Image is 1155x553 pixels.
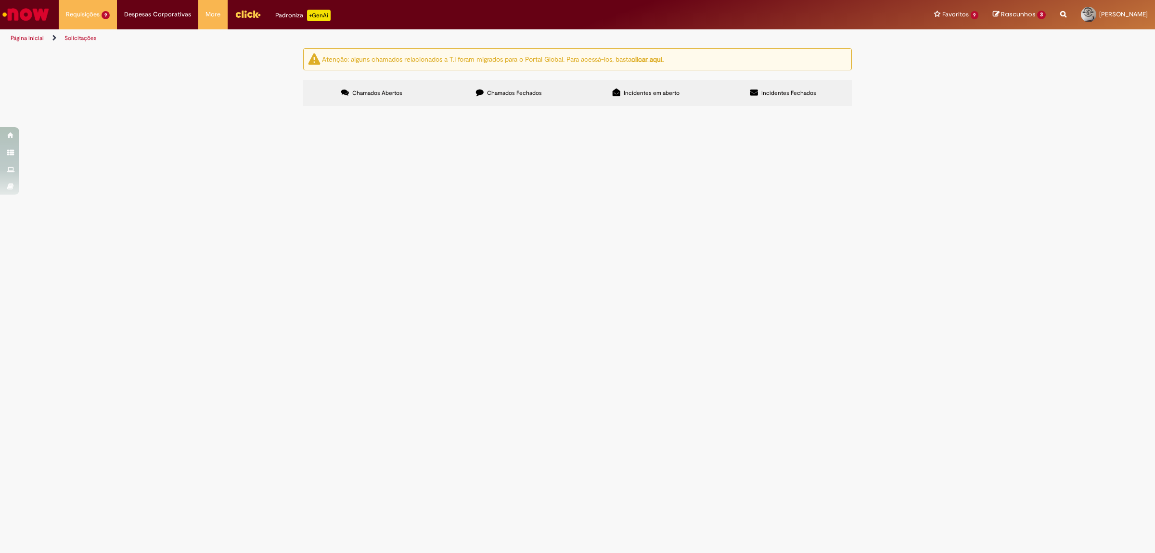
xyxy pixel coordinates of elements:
[322,54,664,63] ng-bind-html: Atenção: alguns chamados relacionados a T.I foram migrados para o Portal Global. Para acessá-los,...
[761,89,816,97] span: Incidentes Fechados
[7,29,763,47] ul: Trilhas de página
[1037,11,1046,19] span: 3
[11,34,44,42] a: Página inicial
[1099,10,1148,18] span: [PERSON_NAME]
[487,89,542,97] span: Chamados Fechados
[631,54,664,63] a: clicar aqui.
[971,11,979,19] span: 9
[624,89,680,97] span: Incidentes em aberto
[205,10,220,19] span: More
[1,5,51,24] img: ServiceNow
[352,89,402,97] span: Chamados Abertos
[307,10,331,21] p: +GenAi
[66,10,100,19] span: Requisições
[275,10,331,21] div: Padroniza
[124,10,191,19] span: Despesas Corporativas
[102,11,110,19] span: 9
[942,10,969,19] span: Favoritos
[993,10,1046,19] a: Rascunhos
[64,34,97,42] a: Solicitações
[235,7,261,21] img: click_logo_yellow_360x200.png
[1001,10,1036,19] span: Rascunhos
